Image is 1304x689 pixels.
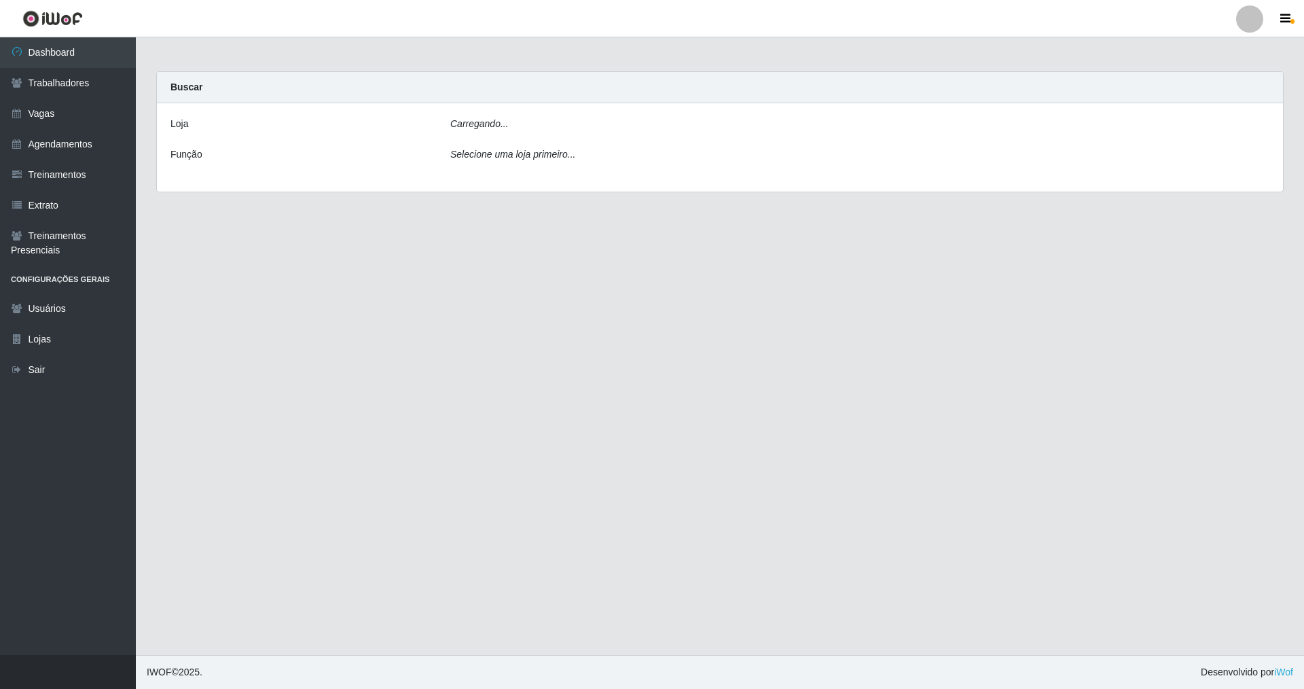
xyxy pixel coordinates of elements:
span: IWOF [147,667,172,677]
span: Desenvolvido por [1201,665,1293,679]
label: Loja [170,117,188,131]
img: CoreUI Logo [22,10,83,27]
span: © 2025 . [147,665,202,679]
i: Selecione uma loja primeiro... [450,149,575,160]
i: Carregando... [450,118,509,129]
strong: Buscar [170,82,202,92]
a: iWof [1274,667,1293,677]
label: Função [170,147,202,162]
